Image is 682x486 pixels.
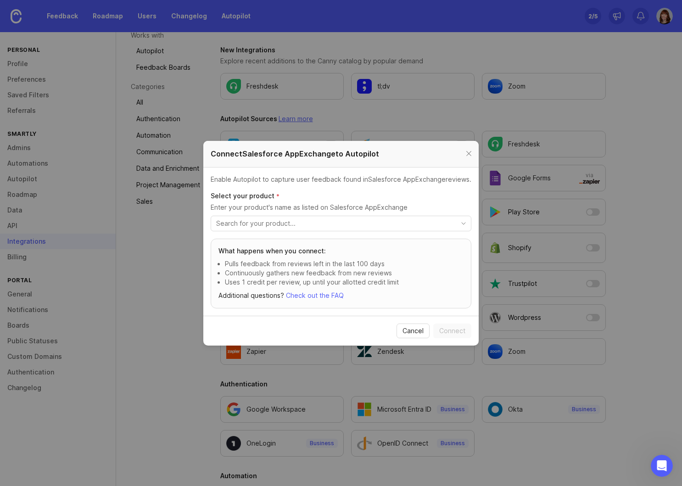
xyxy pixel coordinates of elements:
p: Uses 1 credit per review, up until your allotted credit limit [225,278,464,287]
a: Check out the FAQ [286,291,344,299]
div: toggle menu [211,216,471,231]
span: Connect Salesforce AppExchange to Autopilot [211,149,379,158]
p: Additional questions? [218,290,464,301]
p: Pulls feedback from reviews left in the last 100 days [225,259,464,268]
button: Connect [433,324,471,338]
p: Enter your product's name as listed on Salesforce AppExchange [211,203,471,212]
iframe: Intercom live chat [651,455,673,477]
button: Cancel [397,324,430,338]
h3: What happens when you connect: [218,246,464,256]
span: Cancel [402,326,424,335]
span: Connect [439,326,465,335]
input: Search for your product... [216,218,455,229]
p: Continuously gathers new feedback from new reviews [225,268,464,278]
p: Enable Autopilot to capture user feedback found in Salesforce AppExchange reviews. [211,175,471,184]
p: Select your product [211,191,471,201]
svg: toggle icon [456,220,471,227]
